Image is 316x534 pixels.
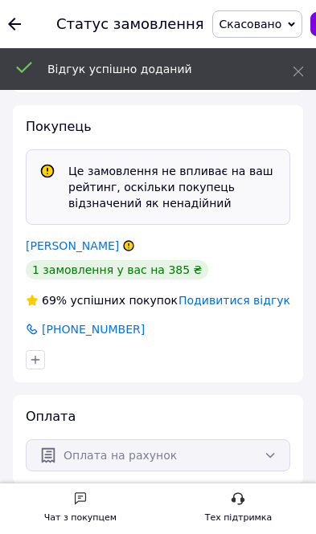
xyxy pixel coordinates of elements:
a: [PERSON_NAME] [26,239,119,252]
span: Подивитися відгук [179,294,290,307]
span: 69% [42,294,67,307]
div: успішних покупок [26,292,178,308]
span: Оплата [26,409,76,424]
span: [PHONE_NUMBER] [40,321,146,337]
div: 1 замовлення у вас на 385 ₴ [26,260,208,279]
div: Тех підтримка [205,510,273,526]
div: Відгук успішно доданий [47,61,252,77]
div: Повернутися назад [8,16,21,32]
div: Статус замовлення [56,16,204,32]
a: [PHONE_NUMBER] [24,321,146,337]
div: Чат з покупцем [44,510,117,526]
div: Це замовлення не впливає на ваш рейтинг, оскільки покупець відзначений як ненадійний [62,163,283,211]
span: Покупець [26,119,92,134]
span: Скасовано [220,18,282,31]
